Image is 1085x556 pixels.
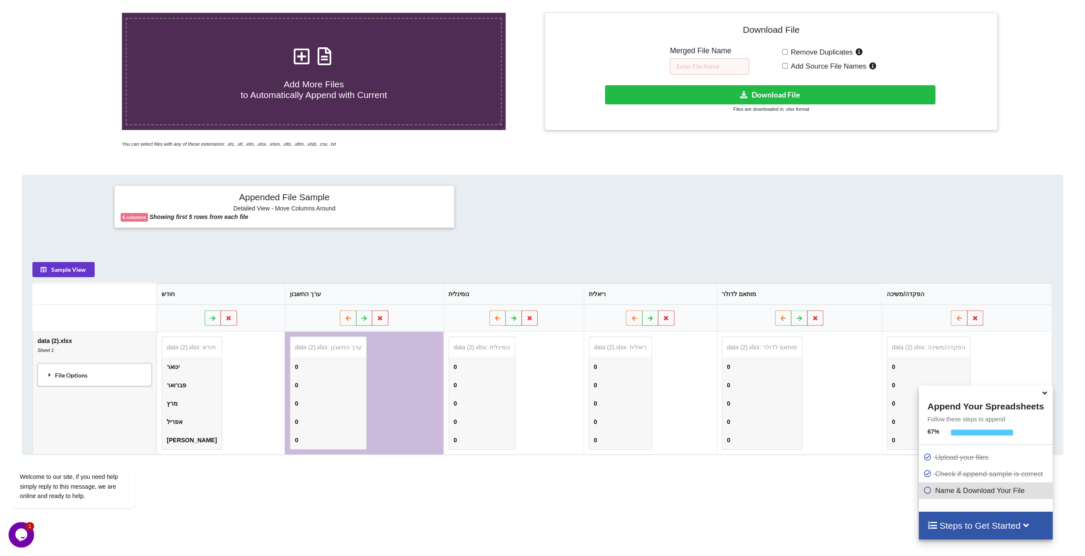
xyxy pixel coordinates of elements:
[240,79,387,100] span: Add More Files to Automatically Append with Current
[121,192,448,204] h4: Appended File Sample
[882,283,1052,304] th: הפקדה/משיכה
[717,283,882,304] th: מותאם לדולר
[927,520,1044,531] h4: Steps to Get Started
[443,283,584,304] th: נומינלית
[887,431,970,449] td: 0
[589,431,651,449] td: 0
[788,48,853,56] span: Remove Duplicates
[285,283,443,304] th: ערך החשבון
[722,412,802,431] td: 0
[722,357,802,376] td: 0
[589,412,651,431] td: 0
[449,412,515,431] td: 0
[670,46,749,55] h5: Merged File Name
[290,431,367,449] td: 0
[927,428,939,435] b: 67 %
[887,376,970,394] td: 0
[670,58,749,75] input: Enter File Name
[162,357,222,376] td: ינואר
[162,412,222,431] td: אפריל
[9,388,162,518] iframe: chat widget
[157,283,285,304] th: חודש
[788,62,866,70] span: Add Source File Names
[162,431,222,449] td: [PERSON_NAME]
[722,376,802,394] td: 0
[887,412,970,431] td: 0
[919,399,1052,412] h4: Append Your Spreadsheets
[923,452,1050,463] p: Upload your files
[589,394,651,412] td: 0
[887,357,970,376] td: 0
[589,376,651,394] td: 0
[923,485,1050,496] p: Name & Download Your File
[733,107,809,112] small: Files are downloaded in .xlsx format
[9,522,36,547] iframe: chat widget
[449,394,515,412] td: 0
[722,394,802,412] td: 0
[290,376,367,394] td: 0
[40,366,149,383] div: File Options
[923,469,1050,479] p: Check if append sample is correct
[449,431,515,449] td: 0
[149,213,248,220] b: Showing first 5 rows from each file
[584,283,717,304] th: ריאלית
[122,141,336,147] i: You can select files with any of these extensions: .xls, .xlt, .xlm, .xlsx, .xlsm, .xltx, .xltm, ...
[290,357,367,376] td: 0
[121,205,448,213] h6: Detailed View - Move Columns Around
[162,394,222,412] td: מרץ
[33,331,156,454] td: data (2).xlsx
[122,215,146,220] b: 6 columns
[551,19,991,43] h4: Download File
[589,357,651,376] td: 0
[887,394,970,412] td: 0
[38,347,54,352] i: Sheet 1
[162,376,222,394] td: פברואר
[32,262,95,277] button: Sample View
[449,376,515,394] td: 0
[919,415,1052,423] p: Follow these steps to append
[290,412,367,431] td: 0
[290,394,367,412] td: 0
[605,85,935,104] button: Download File
[722,431,802,449] td: 0
[449,357,515,376] td: 0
